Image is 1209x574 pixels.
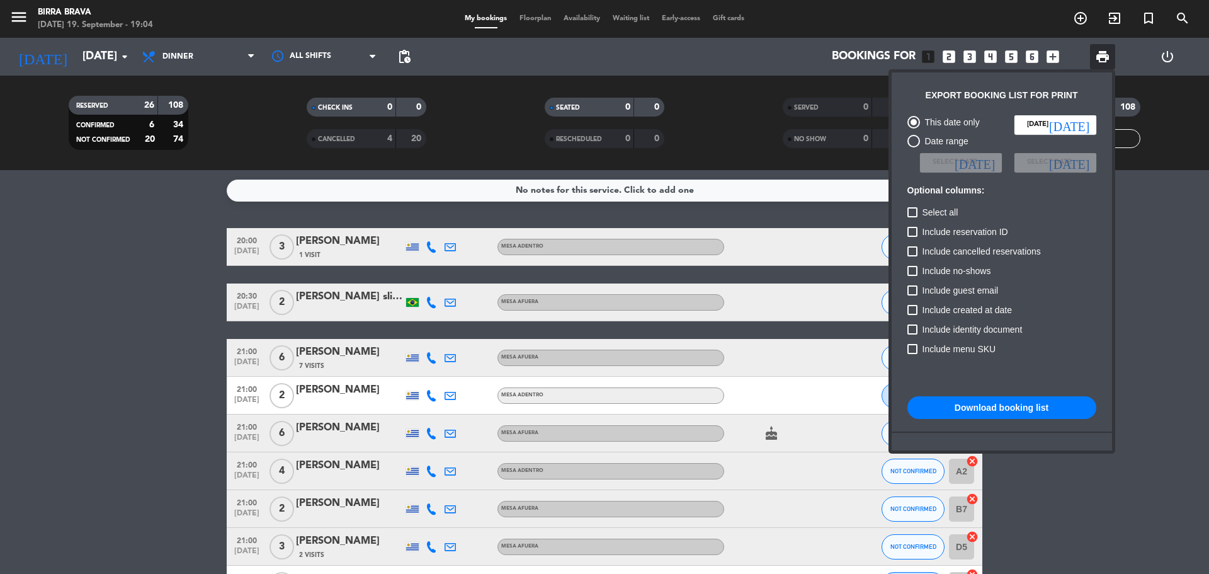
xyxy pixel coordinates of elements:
span: Include reservation ID [922,224,1008,239]
h6: Optional columns: [907,185,1096,196]
span: Include no-shows [922,263,991,278]
span: Include identity document [922,322,1023,337]
span: Select date [1027,157,1072,168]
i: [DATE] [1049,118,1089,131]
span: Include guest email [922,283,999,298]
i: [DATE] [955,156,995,169]
span: Include cancelled reservations [922,244,1041,259]
div: Date range [920,134,968,149]
span: Select all [922,205,958,220]
div: This date only [920,115,980,130]
button: Download booking list [907,396,1096,419]
span: Select date [933,157,977,168]
span: Include menu SKU [922,342,996,357]
span: print [1095,49,1110,64]
div: Export booking list for print [926,88,1078,103]
span: Include created at date [922,302,1012,318]
i: [DATE] [1049,156,1089,169]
